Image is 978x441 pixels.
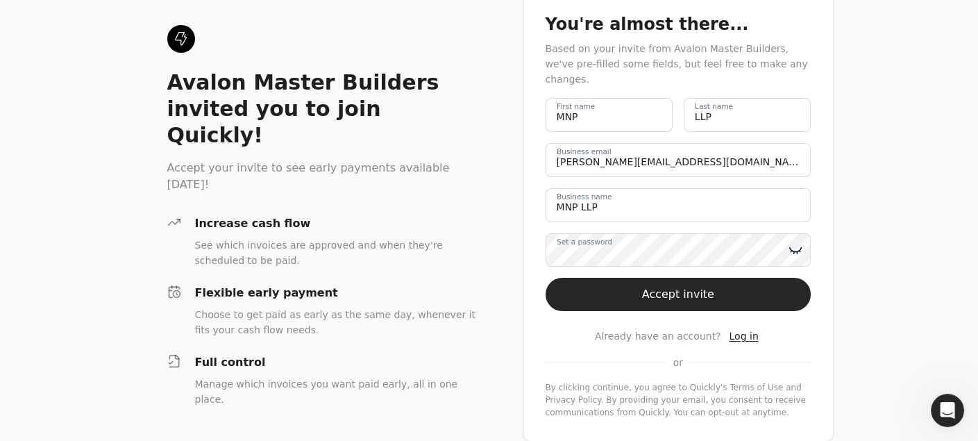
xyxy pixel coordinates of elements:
span: or [673,356,683,370]
span: Log in [729,331,758,342]
button: Accept invite [546,278,811,311]
span: Already have an account? [595,329,721,344]
button: Log in [726,328,761,344]
a: terms-of-service [730,383,783,392]
div: By clicking continue, you agree to Quickly's and . By providing your email, you consent to receiv... [546,381,811,419]
label: First name [557,101,595,113]
div: Manage which invoices you want paid early, all in one place. [195,376,478,407]
label: Last name [695,101,733,113]
div: Full control [195,354,478,371]
a: Log in [729,329,758,344]
div: Flexible early payment [195,285,478,301]
label: Business email [557,147,612,158]
div: Avalon Master Builders invited you to join Quickly! [167,69,478,149]
iframe: Intercom live chat [931,394,964,427]
div: Increase cash flow [195,215,478,232]
label: Set a password [557,237,612,248]
div: See which invoices are approved and when they're scheduled to be paid. [195,238,478,268]
div: You're almost there... [546,13,811,35]
div: Accept your invite to see early payments available [DATE]! [167,160,478,193]
label: Business name [557,192,612,203]
a: privacy-policy [546,395,601,405]
div: Choose to get paid as early as the same day, whenever it fits your cash flow needs. [195,307,478,338]
div: Based on your invite from Avalon Master Builders, we've pre-filled some fields, but feel free to ... [546,41,811,87]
